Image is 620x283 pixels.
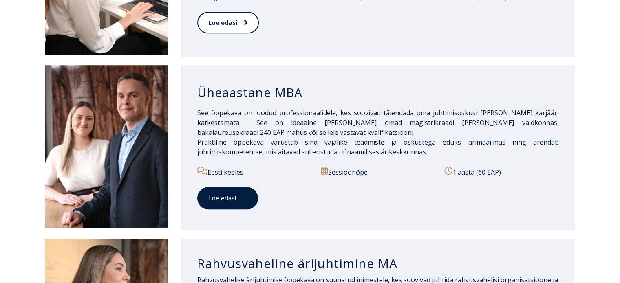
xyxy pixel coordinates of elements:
h3: Rahvusvaheline ärijuhtimine MA [197,256,559,271]
span: See õppekava on loodud professionaalidele, kes soovivad täiendada oma juhtimisoskusi [PERSON_NAME... [197,108,559,137]
img: DSC_1995 [45,65,168,228]
a: Loe edasi [197,12,259,33]
p: Sessioonõpe [321,167,435,177]
p: Eesti keeles [197,167,311,177]
a: Loe edasi [197,187,258,209]
h3: Üheaastane MBA [197,85,559,100]
p: 1 aasta (60 EAP) [444,167,558,177]
span: Praktiline õppekava varustab sind vajalike teadmiste ja oskustega eduks ärimaailmas ning arendab ... [197,138,559,156]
